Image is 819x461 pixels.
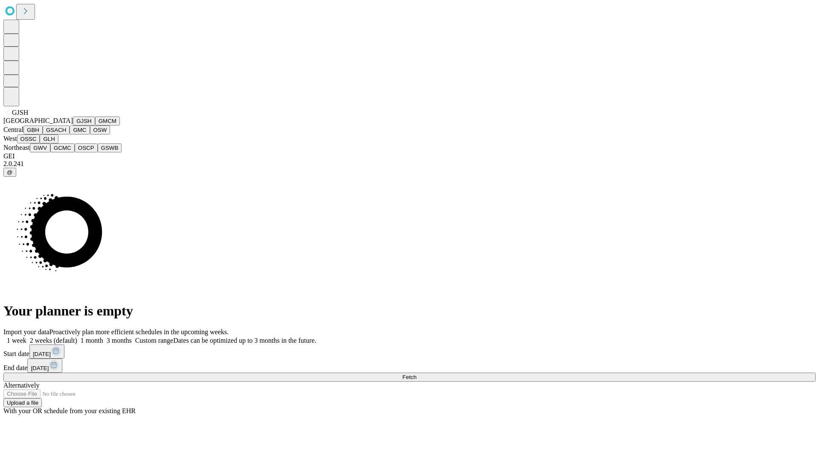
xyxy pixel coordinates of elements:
[3,359,816,373] div: End date
[23,125,43,134] button: GBH
[75,143,98,152] button: OSCP
[173,337,316,344] span: Dates can be optimized up to 3 months in the future.
[90,125,110,134] button: OSW
[49,328,229,336] span: Proactively plan more efficient schedules in the upcoming weeks.
[30,337,77,344] span: 2 weeks (default)
[73,117,95,125] button: GJSH
[17,134,40,143] button: OSSC
[3,135,17,142] span: West
[81,337,103,344] span: 1 month
[31,365,49,371] span: [DATE]
[402,374,416,380] span: Fetch
[95,117,120,125] button: GMCM
[3,398,42,407] button: Upload a file
[3,407,136,414] span: With your OR schedule from your existing EHR
[3,117,73,124] span: [GEOGRAPHIC_DATA]
[29,344,64,359] button: [DATE]
[33,351,51,357] span: [DATE]
[70,125,90,134] button: GMC
[3,126,23,133] span: Central
[12,109,28,116] span: GJSH
[3,373,816,382] button: Fetch
[98,143,122,152] button: GSWB
[135,337,173,344] span: Custom range
[3,303,816,319] h1: Your planner is empty
[3,144,30,151] span: Northeast
[40,134,58,143] button: GLH
[30,143,50,152] button: GWV
[43,125,70,134] button: GSACH
[27,359,62,373] button: [DATE]
[3,382,39,389] span: Alternatively
[3,152,816,160] div: GEI
[7,337,26,344] span: 1 week
[107,337,132,344] span: 3 months
[3,344,816,359] div: Start date
[50,143,75,152] button: GCMC
[3,168,16,177] button: @
[3,328,49,336] span: Import your data
[7,169,13,175] span: @
[3,160,816,168] div: 2.0.241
